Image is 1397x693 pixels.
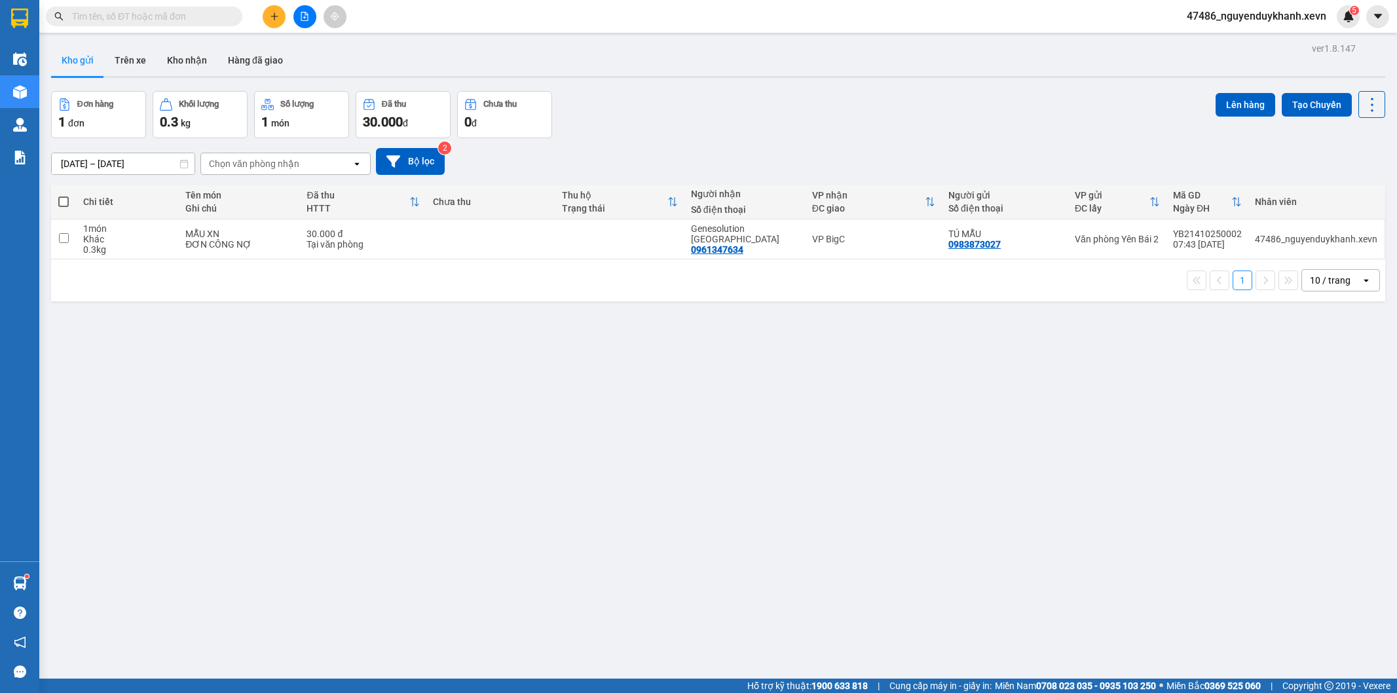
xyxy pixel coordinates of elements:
[263,5,286,28] button: plus
[1173,229,1242,239] div: YB21410250002
[58,114,65,130] span: 1
[1350,6,1359,15] sup: 5
[1312,41,1356,56] div: ver 1.8.147
[14,607,26,619] span: question-circle
[14,636,26,648] span: notification
[153,91,248,138] button: Khối lượng0.3kg
[1159,683,1163,688] span: ⚪️
[209,157,299,170] div: Chọn văn phòng nhận
[185,229,293,239] div: MẪU XN
[293,5,316,28] button: file-add
[1310,274,1350,287] div: 10 / trang
[77,100,113,109] div: Đơn hàng
[555,185,684,219] th: Toggle SortBy
[13,576,27,590] img: warehouse-icon
[1173,239,1242,250] div: 07:43 [DATE]
[1173,190,1231,200] div: Mã GD
[52,153,195,174] input: Select a date range.
[83,197,172,207] div: Chi tiết
[691,244,743,255] div: 0961347634
[811,681,868,691] strong: 1900 633 818
[254,91,349,138] button: Số lượng1món
[806,185,942,219] th: Toggle SortBy
[157,45,217,76] button: Kho nhận
[1255,234,1377,244] div: 47486_nguyenduykhanh.xevn
[948,239,1001,250] div: 0983873027
[376,148,445,175] button: Bộ lọc
[300,12,309,21] span: file-add
[472,118,477,128] span: đ
[1166,185,1248,219] th: Toggle SortBy
[1075,203,1149,214] div: ĐC lấy
[352,159,362,169] svg: open
[185,239,293,250] div: ĐƠN CÔNG NỢ
[948,203,1062,214] div: Số điện thoại
[1366,5,1389,28] button: caret-down
[1271,679,1273,693] span: |
[13,52,27,66] img: warehouse-icon
[464,114,472,130] span: 0
[691,204,799,215] div: Số điện thoại
[72,9,227,24] input: Tìm tên, số ĐT hoặc mã đơn
[307,190,409,200] div: Đã thu
[562,203,667,214] div: Trạng thái
[13,118,27,132] img: warehouse-icon
[691,189,799,199] div: Người nhận
[307,229,420,239] div: 30.000 đ
[307,203,409,214] div: HTTT
[261,114,269,130] span: 1
[160,114,178,130] span: 0.3
[104,45,157,76] button: Trên xe
[1075,234,1160,244] div: Văn phòng Yên Bái 2
[1282,93,1352,117] button: Tạo Chuyến
[83,234,172,244] div: Khác
[270,12,279,21] span: plus
[179,100,219,109] div: Khối lượng
[83,244,172,255] div: 0.3 kg
[747,679,868,693] span: Hỗ trợ kỹ thuật:
[691,223,799,244] div: Genesolution Ha Nội
[1204,681,1261,691] strong: 0369 525 060
[812,234,935,244] div: VP BigC
[1255,197,1377,207] div: Nhân viên
[271,118,289,128] span: món
[307,239,420,250] div: Tại văn phòng
[1361,275,1371,286] svg: open
[185,190,293,200] div: Tên món
[54,12,64,21] span: search
[1372,10,1384,22] span: caret-down
[433,197,549,207] div: Chưa thu
[1173,203,1231,214] div: Ngày ĐH
[185,203,293,214] div: Ghi chú
[457,91,552,138] button: Chưa thu0đ
[1176,8,1337,24] span: 47486_nguyenduykhanh.xevn
[438,141,451,155] sup: 2
[878,679,880,693] span: |
[812,190,925,200] div: VP nhận
[1352,6,1356,15] span: 5
[948,229,1062,239] div: TÚ MẪU
[812,203,925,214] div: ĐC giao
[948,190,1062,200] div: Người gửi
[363,114,403,130] span: 30.000
[25,574,29,578] sup: 1
[1036,681,1156,691] strong: 0708 023 035 - 0935 103 250
[562,190,667,200] div: Thu hộ
[1068,185,1166,219] th: Toggle SortBy
[382,100,406,109] div: Đã thu
[1166,679,1261,693] span: Miền Bắc
[330,12,339,21] span: aim
[995,679,1156,693] span: Miền Nam
[403,118,408,128] span: đ
[1343,10,1354,22] img: icon-new-feature
[217,45,293,76] button: Hàng đã giao
[83,223,172,234] div: 1 món
[51,91,146,138] button: Đơn hàng1đơn
[13,85,27,99] img: warehouse-icon
[1216,93,1275,117] button: Lên hàng
[11,9,28,28] img: logo-vxr
[1324,681,1333,690] span: copyright
[68,118,84,128] span: đơn
[356,91,451,138] button: Đã thu30.000đ
[324,5,346,28] button: aim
